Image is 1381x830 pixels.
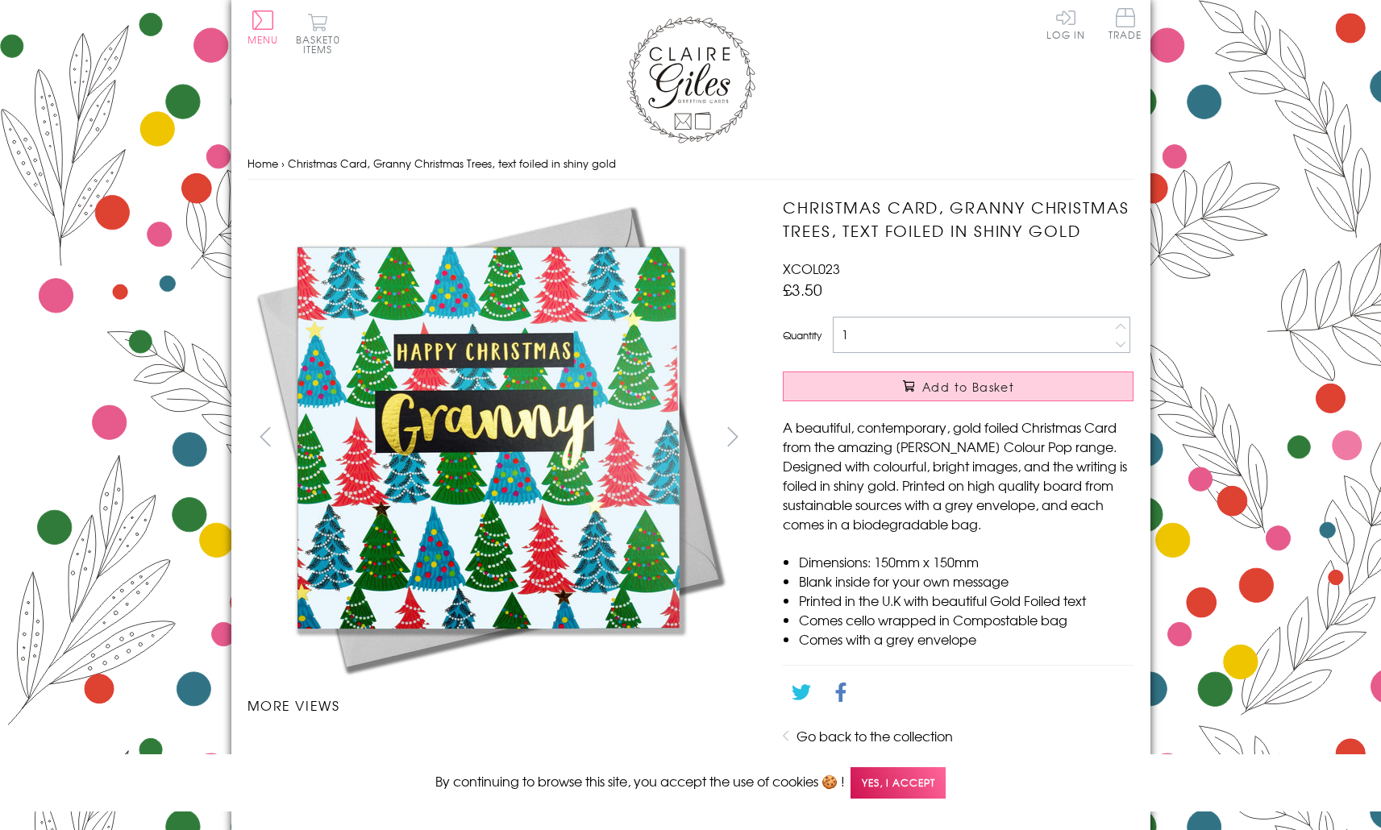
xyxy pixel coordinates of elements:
[1046,8,1085,39] a: Log In
[281,156,285,171] span: ›
[783,278,822,301] span: £3.50
[1109,8,1142,43] a: Trade
[851,767,946,799] span: Yes, I accept
[626,16,755,143] img: Claire Giles Greetings Cards
[247,10,279,44] button: Menu
[799,610,1134,629] li: Comes cello wrapped in Compostable bag
[247,731,373,766] li: Carousel Page 1 (Current Slide)
[435,750,436,751] img: Christmas Card, Granny Christmas Trees, text foiled in shiny gold
[783,259,840,278] span: XCOL023
[499,731,625,766] li: Carousel Page 3
[247,32,279,47] span: Menu
[562,750,563,751] img: Christmas Card, Granny Christmas Trees, text foiled in shiny gold
[783,417,1134,533] p: A beautiful, contemporary, gold foiled Christmas Card from the amazing [PERSON_NAME] Colour Pop r...
[288,156,616,171] span: Christmas Card, Granny Christmas Trees, text foiled in shiny gold
[296,13,340,54] button: Basket0 items
[799,591,1134,610] li: Printed in the U.K with beautiful Gold Foiled text
[247,731,751,802] ul: Carousel Pagination
[247,196,730,679] img: Christmas Card, Granny Christmas Trees, text foiled in shiny gold
[783,328,822,342] label: Quantity
[783,196,1134,243] h1: Christmas Card, Granny Christmas Trees, text foiled in shiny gold
[247,147,1134,181] nav: breadcrumbs
[751,196,1234,679] img: Christmas Card, Granny Christmas Trees, text foiled in shiny gold
[922,379,1014,395] span: Add to Basket
[799,552,1134,571] li: Dimensions: 150mm x 150mm
[799,629,1134,649] li: Comes with a grey envelope
[797,726,953,745] a: Go back to the collection
[799,571,1134,591] li: Blank inside for your own message
[373,731,499,766] li: Carousel Page 2
[247,695,751,715] h3: More views
[247,156,278,171] a: Home
[783,371,1134,401] button: Add to Basket
[625,731,751,766] li: Carousel Page 4
[1109,8,1142,39] span: Trade
[714,418,751,454] button: next
[303,32,340,56] span: 0 items
[247,418,284,454] button: prev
